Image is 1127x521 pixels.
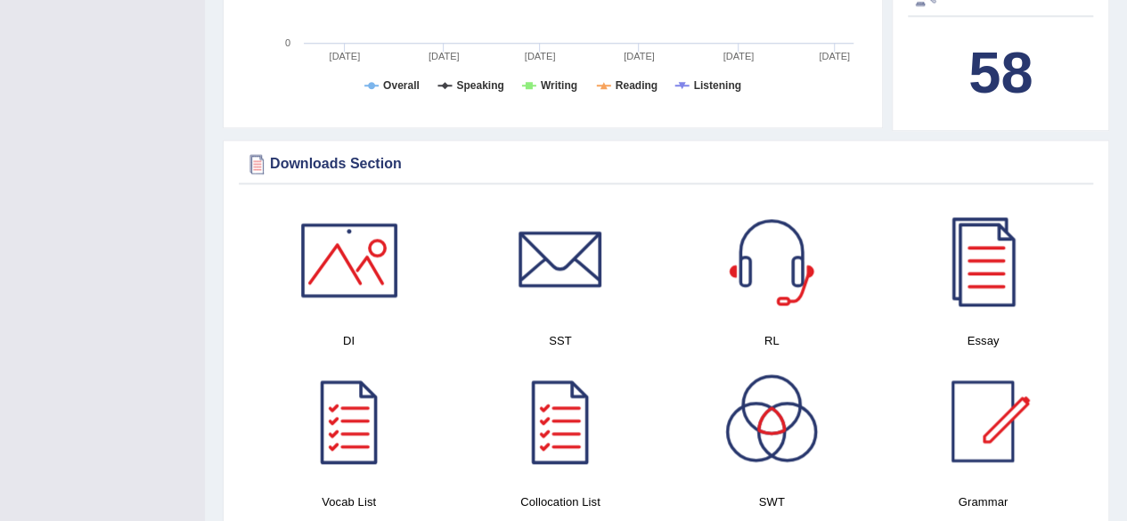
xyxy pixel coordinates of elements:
[252,331,445,350] h4: DI
[330,51,361,61] tspan: [DATE]
[675,493,869,511] h4: SWT
[723,51,754,61] tspan: [DATE]
[616,79,657,92] tspan: Reading
[886,331,1080,350] h4: Essay
[463,493,657,511] h4: Collocation List
[675,331,869,350] h4: RL
[456,79,503,92] tspan: Speaking
[463,331,657,350] h4: SST
[819,51,850,61] tspan: [DATE]
[694,79,741,92] tspan: Listening
[285,37,290,48] text: 0
[624,51,655,61] tspan: [DATE]
[886,493,1080,511] h4: Grammar
[541,79,577,92] tspan: Writing
[968,40,1033,105] b: 58
[383,79,420,92] tspan: Overall
[252,493,445,511] h4: Vocab List
[429,51,460,61] tspan: [DATE]
[525,51,556,61] tspan: [DATE]
[243,151,1089,177] div: Downloads Section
